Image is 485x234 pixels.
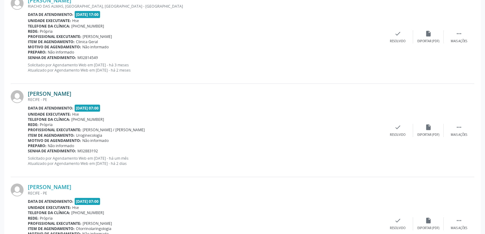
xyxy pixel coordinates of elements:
b: Profissional executante: [28,34,81,39]
b: Data de atendimento: [28,199,73,204]
b: Motivo de agendamento: [28,44,81,50]
div: Mais ações [451,39,467,43]
span: Uroginecologia [76,133,102,138]
span: Própria [40,29,53,34]
span: [DATE] 17:00 [75,11,100,18]
div: RIACHO DAS ALMAS, [GEOGRAPHIC_DATA], [GEOGRAPHIC_DATA] - [GEOGRAPHIC_DATA] [28,4,382,9]
span: Não informado [82,44,109,50]
span: M02814549 [77,55,98,60]
span: [PHONE_NUMBER] [71,117,104,122]
span: Hse [72,18,79,23]
div: Resolvido [390,133,405,137]
i: check [394,217,401,224]
div: Exportar (PDF) [417,226,439,230]
span: Clinica Geral [76,39,98,44]
b: Rede: [28,122,39,127]
span: [PERSON_NAME] [83,34,112,39]
b: Rede: [28,216,39,221]
b: Unidade executante: [28,205,71,210]
i:  [456,217,462,224]
a: [PERSON_NAME] [28,90,71,97]
div: Exportar (PDF) [417,133,439,137]
div: RECIFE - PE [28,191,382,196]
b: Telefone da clínica: [28,24,70,29]
span: [DATE] 07:00 [75,105,100,112]
b: Rede: [28,29,39,34]
b: Data de atendimento: [28,12,73,17]
span: Não informado [48,143,74,148]
a: [PERSON_NAME] [28,184,71,190]
i: insert_drive_file [425,30,432,37]
b: Preparo: [28,50,47,55]
b: Telefone da clínica: [28,210,70,215]
div: Exportar (PDF) [417,39,439,43]
b: Telefone da clínica: [28,117,70,122]
span: [PHONE_NUMBER] [71,210,104,215]
div: Resolvido [390,39,405,43]
i: insert_drive_file [425,217,432,224]
span: Própria [40,216,53,221]
span: [PERSON_NAME] [83,221,112,226]
i:  [456,124,462,131]
b: Preparo: [28,143,47,148]
span: M02883192 [77,148,98,154]
span: Otorrinolaringologia [76,226,111,231]
span: Não informado [48,50,74,55]
i: check [394,30,401,37]
b: Unidade executante: [28,18,71,23]
b: Senha de atendimento: [28,148,76,154]
img: img [11,90,24,103]
i: insert_drive_file [425,124,432,131]
b: Item de agendamento: [28,39,75,44]
span: Hse [72,112,79,117]
span: Hse [72,205,79,210]
i: check [394,124,401,131]
span: Não informado [82,138,109,143]
b: Data de atendimento: [28,106,73,111]
div: Resolvido [390,226,405,230]
b: Motivo de agendamento: [28,138,81,143]
div: Mais ações [451,133,467,137]
b: Item de agendamento: [28,133,75,138]
b: Item de agendamento: [28,226,75,231]
i:  [456,30,462,37]
b: Profissional executante: [28,221,81,226]
b: Unidade executante: [28,112,71,117]
img: img [11,184,24,196]
div: RECIFE - PE [28,97,382,102]
span: [PERSON_NAME] / [PERSON_NAME] [83,127,145,132]
b: Profissional executante: [28,127,81,132]
p: Solicitado por Agendamento Web em [DATE] - há um mês Atualizado por Agendamento Web em [DATE] - h... [28,156,382,166]
span: [PHONE_NUMBER] [71,24,104,29]
span: [DATE] 07:00 [75,198,100,205]
span: Própria [40,122,53,127]
b: Senha de atendimento: [28,55,76,60]
div: Mais ações [451,226,467,230]
p: Solicitado por Agendamento Web em [DATE] - há 3 meses Atualizado por Agendamento Web em [DATE] - ... [28,62,382,73]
